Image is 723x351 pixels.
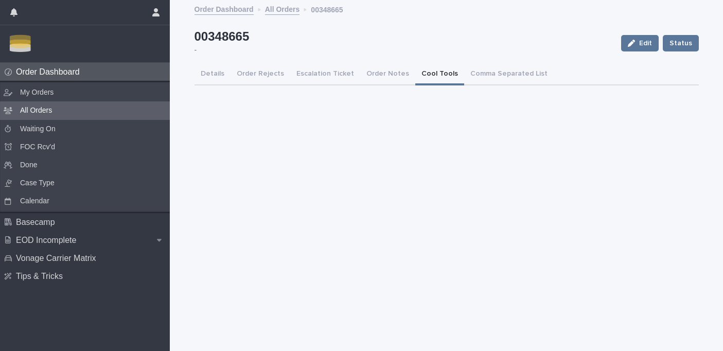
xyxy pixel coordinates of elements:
[290,64,360,85] button: Escalation Ticket
[12,178,63,188] p: Case Type
[360,64,415,85] button: Order Notes
[12,217,63,227] p: Basecamp
[195,64,231,85] button: Details
[621,35,659,51] button: Edit
[195,2,254,15] a: Order Dashboard
[12,271,71,281] p: Tips & Tricks
[12,196,58,206] p: Calendar
[12,235,84,245] p: EOD Incomplete
[12,106,60,115] p: All Orders
[639,40,652,47] span: Edit
[12,67,88,77] p: Order Dashboard
[12,142,63,152] p: FOC Rcv'd
[265,2,300,15] a: All Orders
[415,64,464,85] button: Cool Tools
[12,160,45,170] p: Done
[231,64,290,85] button: Order Rejects
[311,3,343,15] p: 00348665
[12,87,62,97] p: My Orders
[663,35,699,51] button: Status
[464,64,554,85] button: Comma Separated List
[12,124,64,134] p: Waiting On
[12,253,104,263] p: Vonage Carrier Matrix
[8,33,32,54] img: Zbn3osBRTqmJoOucoKu4
[195,45,609,55] p: -
[195,31,613,41] p: 00348665
[669,38,692,48] span: Status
